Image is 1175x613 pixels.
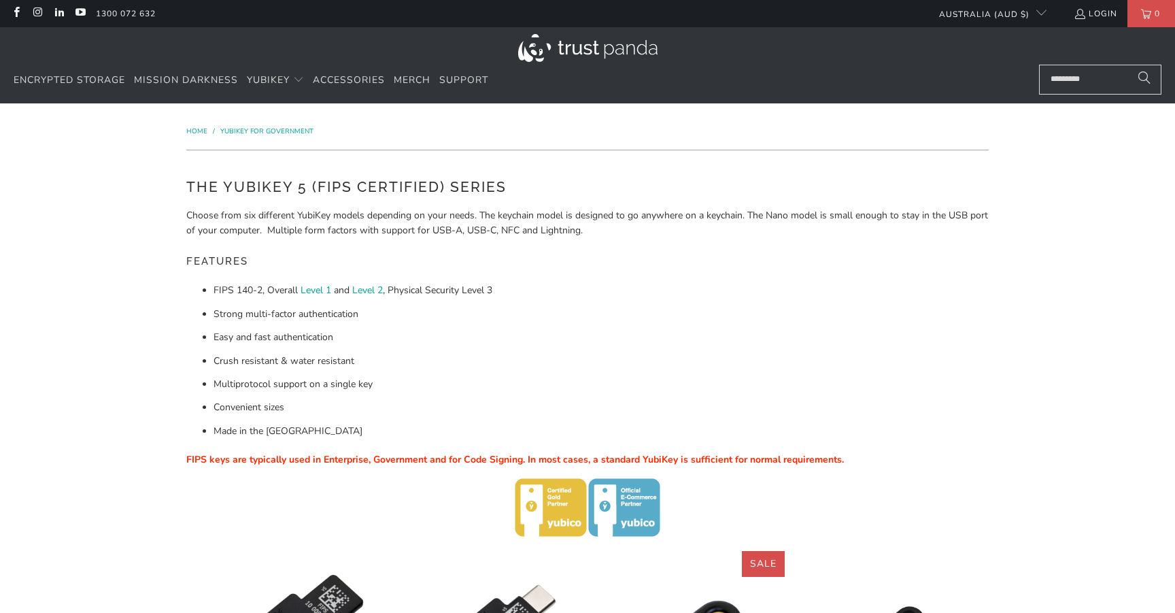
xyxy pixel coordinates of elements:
[134,73,238,86] span: Mission Darkness
[186,176,989,198] h2: The YubiKey 5 (FIPS Certified) Series
[313,65,385,97] a: Accessories
[214,283,989,298] li: FIPS 140-2, Overall and , Physical Security Level 3
[439,65,488,97] a: Support
[214,307,989,322] li: Strong multi-factor authentication
[214,330,989,345] li: Easy and fast authentication
[214,424,989,439] li: Made in the [GEOGRAPHIC_DATA]
[186,208,989,239] p: Choose from six different YubiKey models depending on your needs. The keychain model is designed ...
[96,6,156,21] a: 1300 072 632
[394,73,430,86] span: Merch
[214,377,989,392] li: Multiprotocol support on a single key
[394,65,430,97] a: Merch
[186,127,209,136] a: Home
[14,65,125,97] a: Encrypted Storage
[439,73,488,86] span: Support
[134,65,238,97] a: Mission Darkness
[220,127,313,136] a: YubiKey for Government
[14,73,125,86] span: Encrypted Storage
[1074,6,1117,21] a: Login
[518,34,658,62] img: Trust Panda Australia
[214,400,989,415] li: Convenient sizes
[186,127,207,136] span: Home
[14,65,488,97] nav: Translation missing: en.navigation.header.main_nav
[1127,65,1161,95] button: Search
[352,284,383,297] a: Level 2
[750,557,777,570] span: Sale
[247,65,304,97] summary: YubiKey
[31,8,43,19] a: Trust Panda Australia on Instagram
[1039,65,1161,95] input: Search...
[186,249,989,274] h5: Features
[301,284,331,297] a: Level 1
[214,354,989,369] li: Crush resistant & water resistant
[74,8,86,19] a: Trust Panda Australia on YouTube
[313,73,385,86] span: Accessories
[10,8,22,19] a: Trust Panda Australia on Facebook
[186,453,844,466] span: FIPS keys are typically used in Enterprise, Government and for Code Signing. In most cases, a sta...
[213,127,215,136] span: /
[247,73,290,86] span: YubiKey
[53,8,65,19] a: Trust Panda Australia on LinkedIn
